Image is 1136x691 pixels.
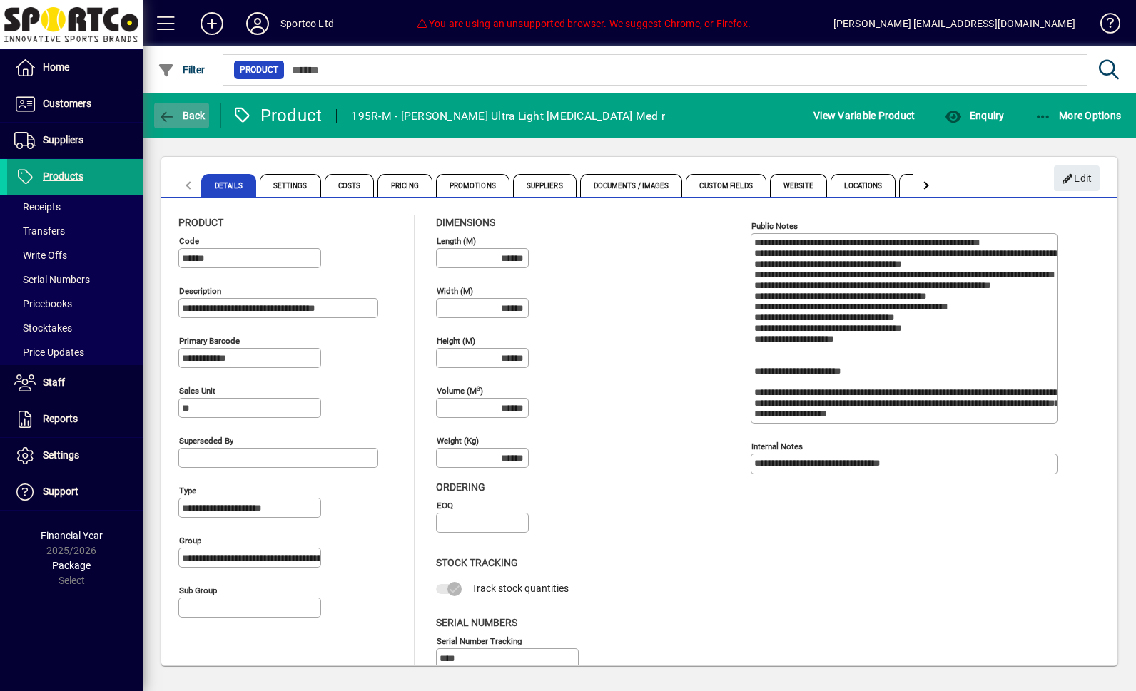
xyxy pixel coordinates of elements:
[14,347,84,358] span: Price Updates
[7,438,143,474] a: Settings
[580,174,683,197] span: Documents / Images
[43,134,83,145] span: Suppliers
[1062,167,1092,190] span: Edit
[260,174,321,197] span: Settings
[7,219,143,243] a: Transfers
[7,86,143,122] a: Customers
[7,340,143,364] a: Price Updates
[7,474,143,510] a: Support
[686,174,766,197] span: Custom Fields
[1090,3,1118,49] a: Knowledge Base
[437,436,479,446] mat-label: Weight (Kg)
[158,64,206,76] span: Filter
[43,413,78,424] span: Reports
[7,267,143,292] a: Serial Numbers
[179,236,199,246] mat-label: Code
[189,11,235,36] button: Add
[325,174,375,197] span: Costs
[437,236,476,246] mat-label: Length (m)
[437,635,522,645] mat-label: Serial Number tracking
[437,501,453,511] mat-label: EOQ
[1035,110,1122,121] span: More Options
[179,386,215,396] mat-label: Sales unit
[179,336,240,346] mat-label: Primary barcode
[14,250,67,261] span: Write Offs
[280,12,334,35] div: Sportco Ltd
[178,217,223,228] span: Product
[437,386,483,396] mat-label: Volume (m )
[770,174,828,197] span: Website
[1031,103,1125,128] button: More Options
[7,50,143,86] a: Home
[232,104,323,127] div: Product
[899,174,960,197] span: Prompts
[43,98,91,109] span: Customers
[437,336,475,346] mat-label: Height (m)
[831,174,896,197] span: Locations
[833,12,1075,35] div: [PERSON_NAME] [EMAIL_ADDRESS][DOMAIN_NAME]
[941,103,1008,128] button: Enquiry
[7,316,143,340] a: Stocktakes
[7,123,143,158] a: Suppliers
[751,441,803,451] mat-label: Internal Notes
[14,274,90,285] span: Serial Numbers
[472,583,569,594] span: Track stock quantities
[7,195,143,219] a: Receipts
[813,104,915,127] span: View Variable Product
[14,322,72,334] span: Stocktakes
[43,377,65,388] span: Staff
[41,530,103,541] span: Financial Year
[7,292,143,316] a: Pricebooks
[436,617,517,628] span: Serial Numbers
[7,401,143,437] a: Reports
[7,243,143,267] a: Write Offs
[436,481,485,493] span: Ordering
[14,201,61,213] span: Receipts
[351,105,665,128] div: 195R-M - [PERSON_NAME] Ultra Light [MEDICAL_DATA] Med r
[235,11,280,36] button: Profile
[945,110,1004,121] span: Enquiry
[7,365,143,401] a: Staff
[179,486,196,496] mat-label: Type
[43,449,79,461] span: Settings
[751,221,798,231] mat-label: Public Notes
[14,225,65,237] span: Transfers
[179,286,221,296] mat-label: Description
[810,103,918,128] button: View Variable Product
[1054,165,1100,191] button: Edit
[143,103,221,128] app-page-header-button: Back
[43,486,78,497] span: Support
[43,61,69,73] span: Home
[436,174,509,197] span: Promotions
[477,384,480,391] sup: 3
[240,63,278,77] span: Product
[417,18,751,29] span: You are using an unsupported browser. We suggest Chrome, or Firefox.
[52,560,91,571] span: Package
[377,174,432,197] span: Pricing
[179,585,217,595] mat-label: Sub group
[436,557,518,568] span: Stock Tracking
[154,57,209,83] button: Filter
[179,436,233,446] mat-label: Superseded by
[513,174,577,197] span: Suppliers
[154,103,209,128] button: Back
[158,110,206,121] span: Back
[14,298,72,309] span: Pricebooks
[43,170,83,182] span: Products
[436,217,495,228] span: Dimensions
[437,286,473,296] mat-label: Width (m)
[201,174,256,197] span: Details
[179,536,201,546] mat-label: Group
